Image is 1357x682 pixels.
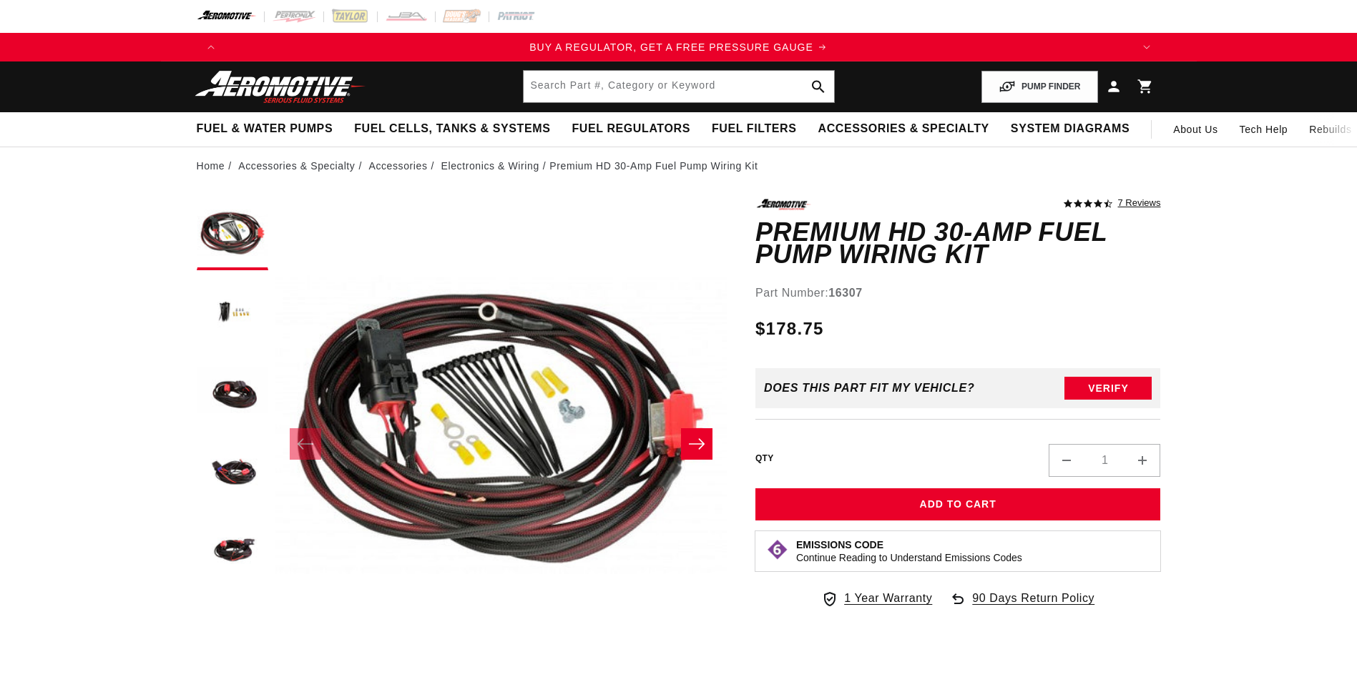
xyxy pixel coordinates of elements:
[225,39,1132,55] div: Announcement
[368,158,427,174] a: Accessories
[197,122,333,137] span: Fuel & Water Pumps
[561,112,700,146] summary: Fuel Regulators
[191,70,370,104] img: Aeromotive
[972,589,1094,622] span: 90 Days Return Policy
[766,538,789,561] img: Emissions code
[949,589,1094,622] a: 90 Days Return Policy
[186,112,344,146] summary: Fuel & Water Pumps
[197,277,268,349] button: Load image 2 in gallery view
[1064,377,1152,400] button: Verify
[712,122,797,137] span: Fuel Filters
[821,589,932,608] a: 1 Year Warranty
[755,284,1161,302] div: Part Number:
[808,112,1000,146] summary: Accessories & Specialty
[796,538,1022,564] button: Emissions CodeContinue Reading to Understand Emissions Codes
[1309,122,1351,137] span: Rebuilds
[701,112,808,146] summary: Fuel Filters
[818,122,989,137] span: Accessories & Specialty
[1132,33,1161,61] button: Translation missing: en.sections.announcements.next_announcement
[197,158,1161,174] nav: breadcrumbs
[524,71,834,102] input: Search by Part Number, Category or Keyword
[1240,122,1288,137] span: Tech Help
[828,287,863,299] strong: 16307
[764,382,975,395] div: Does This part fit My vehicle?
[290,428,321,460] button: Slide left
[197,158,225,174] a: Home
[197,513,268,585] button: Load image 5 in gallery view
[755,221,1161,266] h1: Premium HD 30-Amp Fuel Pump Wiring Kit
[197,199,268,270] button: Load image 1 in gallery view
[197,33,225,61] button: Translation missing: en.sections.announcements.previous_announcement
[981,71,1097,103] button: PUMP FINDER
[441,158,539,174] a: Electronics & Wiring
[238,158,366,174] li: Accessories & Specialty
[354,122,550,137] span: Fuel Cells, Tanks & Systems
[1011,122,1130,137] span: System Diagrams
[796,551,1022,564] p: Continue Reading to Understand Emissions Codes
[343,112,561,146] summary: Fuel Cells, Tanks & Systems
[197,435,268,506] button: Load image 4 in gallery view
[681,428,712,460] button: Slide right
[803,71,834,102] button: search button
[1173,124,1218,135] span: About Us
[549,158,758,174] li: Premium HD 30-Amp Fuel Pump Wiring Kit
[225,39,1132,55] div: 1 of 4
[1000,112,1140,146] summary: System Diagrams
[1229,112,1299,147] summary: Tech Help
[161,33,1197,61] slideshow-component: Translation missing: en.sections.announcements.announcement_bar
[197,356,268,428] button: Load image 3 in gallery view
[755,488,1161,520] button: Add to Cart
[755,316,824,342] span: $178.75
[1118,199,1161,209] a: 7 reviews
[844,589,932,608] span: 1 Year Warranty
[755,453,774,465] label: QTY
[1162,112,1228,147] a: About Us
[225,39,1132,55] a: BUY A REGULATOR, GET A FREE PRESSURE GAUGE
[572,122,690,137] span: Fuel Regulators
[796,539,883,550] strong: Emissions Code
[529,41,813,53] span: BUY A REGULATOR, GET A FREE PRESSURE GAUGE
